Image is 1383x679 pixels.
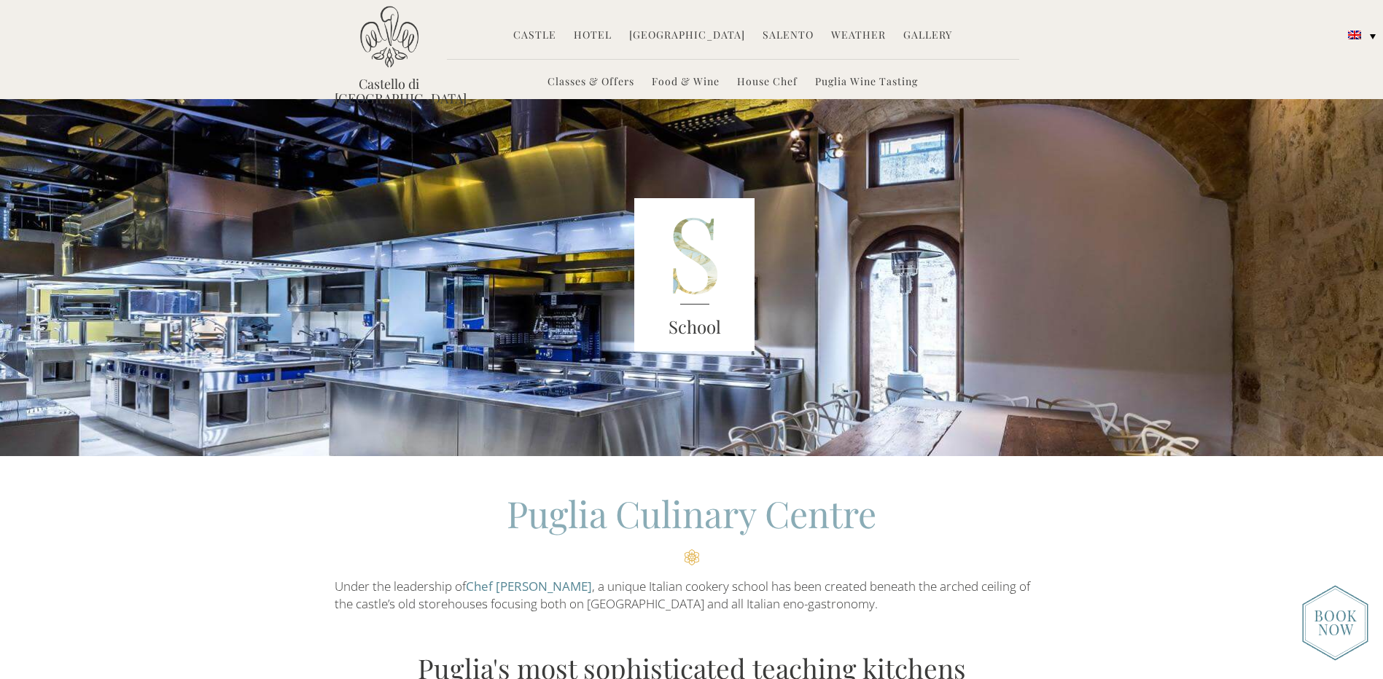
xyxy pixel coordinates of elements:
[652,74,720,91] a: Food & Wine
[831,28,886,44] a: Weather
[466,578,592,594] a: Chef [PERSON_NAME]
[634,198,755,351] img: S_Lett_green.png
[634,314,755,340] h3: School
[513,28,556,44] a: Castle
[815,74,918,91] a: Puglia Wine Tasting
[360,6,418,68] img: Castello di Ugento
[1302,585,1368,661] img: new-booknow.png
[574,28,612,44] a: Hotel
[335,489,1049,565] h2: Puglia Culinary Centre
[763,28,814,44] a: Salento
[629,28,745,44] a: [GEOGRAPHIC_DATA]
[737,74,798,91] a: House Chef
[548,74,634,91] a: Classes & Offers
[335,76,444,106] a: Castello di [GEOGRAPHIC_DATA]
[1348,31,1361,39] img: English
[903,28,952,44] a: Gallery
[335,578,1049,613] p: Under the leadership of , a unique Italian cookery school has been created beneath the arched cei...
